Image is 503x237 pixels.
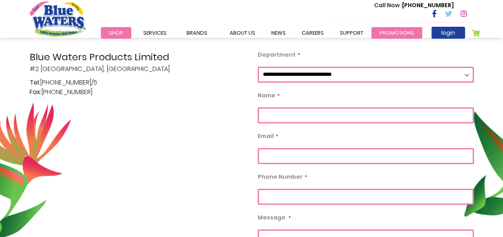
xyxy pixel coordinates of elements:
span: Email [258,132,274,140]
span: Phone Number [258,173,303,181]
span: Brands [186,29,207,37]
a: support [332,27,371,39]
span: Shop [109,29,123,37]
span: Services [143,29,166,37]
span: Blue Waters Products Limited [30,50,246,64]
p: [PHONE_NUMBER]/5 [PHONE_NUMBER] [30,78,246,97]
span: Tel: [30,78,40,87]
a: login [431,27,465,39]
p: #2 [GEOGRAPHIC_DATA], [GEOGRAPHIC_DATA] [30,50,246,74]
a: store logo [30,1,86,36]
a: careers [294,27,332,39]
p: [PHONE_NUMBER] [374,1,454,10]
span: Name [258,91,275,99]
span: Call Now : [374,1,402,9]
a: News [263,27,294,39]
span: Department [258,51,296,59]
span: Fax: [30,87,41,97]
a: Promotions [371,27,422,39]
a: about us [222,27,263,39]
span: Message [258,213,285,221]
